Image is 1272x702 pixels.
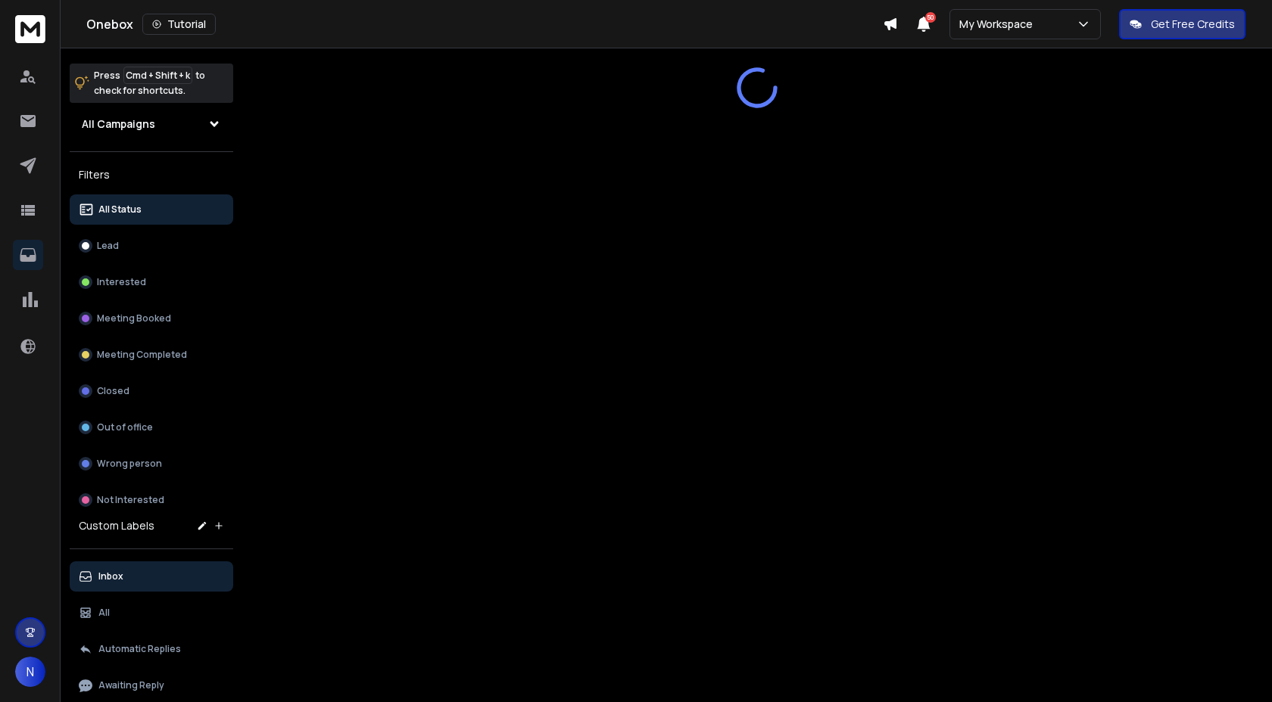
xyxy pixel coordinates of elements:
[97,385,129,397] p: Closed
[94,68,205,98] p: Press to check for shortcuts.
[959,17,1039,32] p: My Workspace
[70,267,233,297] button: Interested
[97,312,171,325] p: Meeting Booked
[98,203,142,216] p: All Status
[98,570,123,582] p: Inbox
[15,657,45,687] button: N
[142,14,216,35] button: Tutorial
[70,376,233,406] button: Closed
[70,598,233,628] button: All
[1119,9,1245,39] button: Get Free Credits
[97,494,164,506] p: Not Interested
[98,679,164,691] p: Awaiting Reply
[97,349,187,361] p: Meeting Completed
[70,634,233,664] button: Automatic Replies
[70,109,233,139] button: All Campaigns
[86,14,883,35] div: Onebox
[70,194,233,225] button: All Status
[70,561,233,592] button: Inbox
[70,231,233,261] button: Lead
[98,643,181,655] p: Automatic Replies
[70,412,233,443] button: Out of office
[97,458,162,470] p: Wrong person
[70,670,233,700] button: Awaiting Reply
[97,276,146,288] p: Interested
[70,164,233,185] h3: Filters
[79,518,154,533] h3: Custom Labels
[123,67,192,84] span: Cmd + Shift + k
[70,340,233,370] button: Meeting Completed
[1151,17,1235,32] p: Get Free Credits
[98,607,110,619] p: All
[925,12,936,23] span: 50
[70,449,233,479] button: Wrong person
[97,421,153,433] p: Out of office
[97,240,119,252] p: Lead
[70,303,233,334] button: Meeting Booked
[70,485,233,515] button: Not Interested
[82,116,155,132] h1: All Campaigns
